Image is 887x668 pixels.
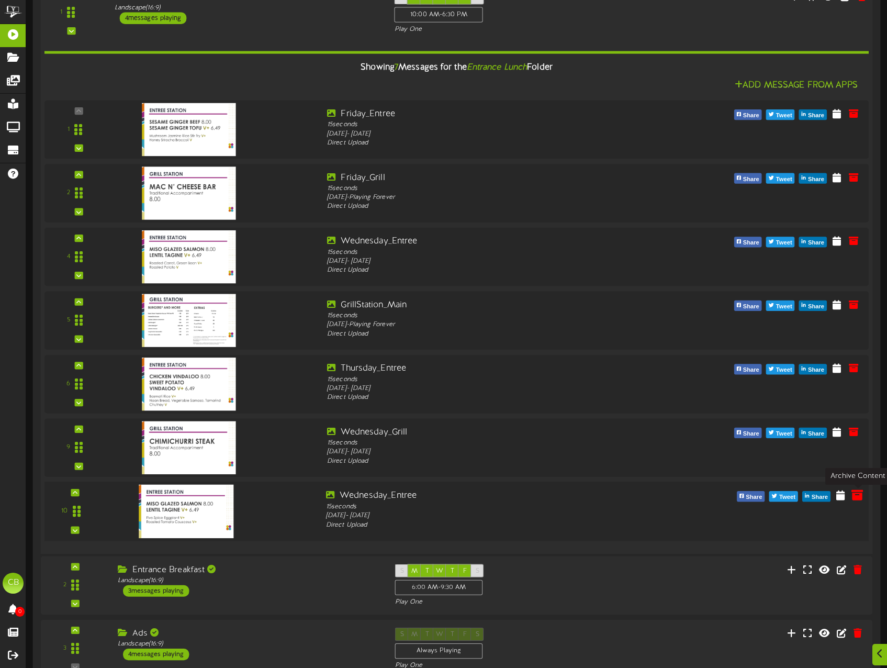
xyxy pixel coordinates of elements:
span: 7 [395,63,398,72]
i: Entrance Lunch [467,63,527,72]
button: Share [799,173,827,184]
img: e73a0a9c-0b4b-427a-9667-07af91f717ab.jpg [142,294,236,347]
span: Share [741,428,761,440]
div: Entrance Breakfast [118,564,379,576]
div: 4 messages playing [120,13,187,24]
span: Share [806,237,826,249]
div: Direct Upload [327,393,655,402]
span: Share [806,428,826,440]
span: S [476,567,479,575]
span: Tweet [774,428,794,440]
span: Tweet [774,174,794,185]
div: Play One [395,25,589,34]
div: Wednesday_Entree [327,236,655,248]
div: 15 seconds [327,311,655,320]
button: Tweet [766,173,795,184]
span: Share [806,364,826,376]
span: Share [741,174,761,185]
div: Showing Messages for the Folder [37,57,877,79]
div: Ads [118,628,379,640]
div: Always Playing [395,643,483,659]
span: Share [744,492,764,503]
button: Share [799,428,827,438]
button: Share [734,109,761,120]
span: Share [806,174,826,185]
button: Tweet [766,300,795,311]
div: 15 seconds [327,184,655,193]
button: Share [799,300,827,311]
span: Share [741,110,761,121]
button: Tweet [769,491,798,502]
div: Direct Upload [327,457,655,466]
div: Landscape ( 16:9 ) [118,640,379,649]
div: Direct Upload [327,202,655,211]
img: 3d0413b9-19fb-48e1-b628-a29503d3eba0.jpg [142,421,236,474]
button: Share [734,300,761,311]
span: F [463,567,467,575]
span: Tweet [777,492,798,503]
span: M [411,567,418,575]
div: Play One [395,598,587,607]
button: Share [802,491,830,502]
span: Share [810,492,830,503]
div: 15 seconds [327,248,655,257]
div: Direct Upload [327,139,655,148]
button: Tweet [766,364,795,374]
div: Direct Upload [327,329,655,338]
div: CB [3,573,24,594]
span: W [436,567,443,575]
div: Direct Upload [327,266,655,275]
span: Share [806,110,826,121]
img: 476d501e-d029-470f-af4b-880c5bcc0ff2.jpg [142,103,236,156]
div: Friday_Entree [327,108,655,120]
div: Direct Upload [326,520,657,530]
span: Share [741,237,761,249]
button: Share [737,491,765,502]
div: Wednesday_Entree [326,490,657,502]
div: 6:00 AM - 9:30 AM [395,580,483,595]
img: e5ebdc66-0f93-4b01-bead-c94f215f208c.jpg [139,485,234,538]
div: Wednesday_Grill [327,427,655,439]
button: Share [734,364,761,374]
span: Share [806,301,826,313]
span: T [451,567,454,575]
span: 0 [15,607,25,617]
button: Tweet [766,428,795,438]
span: Tweet [774,301,794,313]
div: 10 [61,507,68,516]
div: 9 [66,443,70,452]
span: Tweet [774,110,794,121]
div: [DATE] - Playing Forever [327,320,655,329]
div: [DATE] - [DATE] [327,257,655,266]
button: Tweet [766,109,795,120]
div: 15 seconds [327,375,655,384]
div: [DATE] - Playing Forever [327,193,655,202]
div: [DATE] - [DATE] [326,511,657,521]
div: Thursday_Entree [327,363,655,375]
div: 4 messages playing [123,649,189,660]
button: Tweet [766,237,795,247]
div: [DATE] - [DATE] [327,448,655,457]
span: Share [741,364,761,376]
button: Share [799,237,827,247]
div: Friday_Grill [327,172,655,184]
img: eac4e720-53c9-487e-b0b7-ff225da5dfc7.jpg [142,166,236,219]
button: Share [734,237,761,247]
div: 3 messages playing [123,585,189,597]
div: 10:00 AM - 6:30 PM [395,7,483,23]
span: Tweet [774,364,794,376]
img: 4584d955-6d01-44f5-8e4c-d6c310528b3b.jpg [142,358,236,410]
span: Share [741,301,761,313]
button: Add Message From Apps [732,79,861,92]
div: 15 seconds [326,502,657,511]
button: Share [799,364,827,374]
span: T [425,567,429,575]
span: Tweet [774,237,794,249]
button: Share [799,109,827,120]
div: [DATE] - [DATE] [327,129,655,138]
div: GrillStation_Main [327,299,655,311]
span: S [400,567,404,575]
button: Share [734,428,761,438]
div: 15 seconds [327,120,655,129]
img: f9a1d5a3-6e00-41b0-a8fa-7a90090c43ef.jpg [142,230,236,283]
